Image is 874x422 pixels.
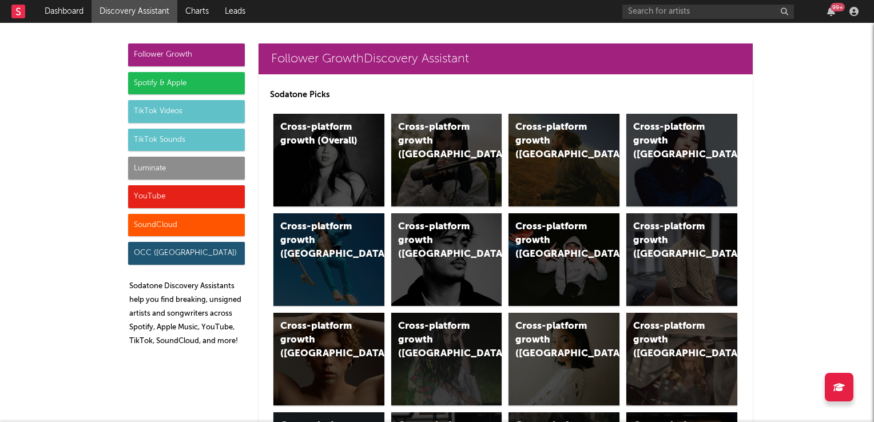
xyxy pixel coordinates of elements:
[128,242,245,265] div: OCC ([GEOGRAPHIC_DATA])
[827,7,835,16] button: 99+
[622,5,794,19] input: Search for artists
[273,213,384,306] a: Cross-platform growth ([GEOGRAPHIC_DATA])
[626,213,737,306] a: Cross-platform growth ([GEOGRAPHIC_DATA])
[626,313,737,405] a: Cross-platform growth ([GEOGRAPHIC_DATA])
[391,213,502,306] a: Cross-platform growth ([GEOGRAPHIC_DATA])
[398,320,476,361] div: Cross-platform growth ([GEOGRAPHIC_DATA])
[128,100,245,123] div: TikTok Videos
[128,185,245,208] div: YouTube
[273,114,384,206] a: Cross-platform growth (Overall)
[633,220,711,261] div: Cross-platform growth ([GEOGRAPHIC_DATA])
[831,3,845,11] div: 99 +
[280,220,358,261] div: Cross-platform growth ([GEOGRAPHIC_DATA])
[633,320,711,361] div: Cross-platform growth ([GEOGRAPHIC_DATA])
[633,121,711,162] div: Cross-platform growth ([GEOGRAPHIC_DATA])
[128,214,245,237] div: SoundCloud
[128,72,245,95] div: Spotify & Apple
[515,121,593,162] div: Cross-platform growth ([GEOGRAPHIC_DATA])
[508,213,619,306] a: Cross-platform growth ([GEOGRAPHIC_DATA]/GSA)
[391,313,502,405] a: Cross-platform growth ([GEOGRAPHIC_DATA])
[273,313,384,405] a: Cross-platform growth ([GEOGRAPHIC_DATA])
[280,121,358,148] div: Cross-platform growth (Overall)
[259,43,753,74] a: Follower GrowthDiscovery Assistant
[515,320,593,361] div: Cross-platform growth ([GEOGRAPHIC_DATA])
[270,88,741,102] p: Sodatone Picks
[391,114,502,206] a: Cross-platform growth ([GEOGRAPHIC_DATA])
[398,220,476,261] div: Cross-platform growth ([GEOGRAPHIC_DATA])
[398,121,476,162] div: Cross-platform growth ([GEOGRAPHIC_DATA])
[508,114,619,206] a: Cross-platform growth ([GEOGRAPHIC_DATA])
[515,220,593,261] div: Cross-platform growth ([GEOGRAPHIC_DATA]/GSA)
[128,129,245,152] div: TikTok Sounds
[129,280,245,348] p: Sodatone Discovery Assistants help you find breaking, unsigned artists and songwriters across Spo...
[626,114,737,206] a: Cross-platform growth ([GEOGRAPHIC_DATA])
[508,313,619,405] a: Cross-platform growth ([GEOGRAPHIC_DATA])
[280,320,358,361] div: Cross-platform growth ([GEOGRAPHIC_DATA])
[128,157,245,180] div: Luminate
[128,43,245,66] div: Follower Growth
